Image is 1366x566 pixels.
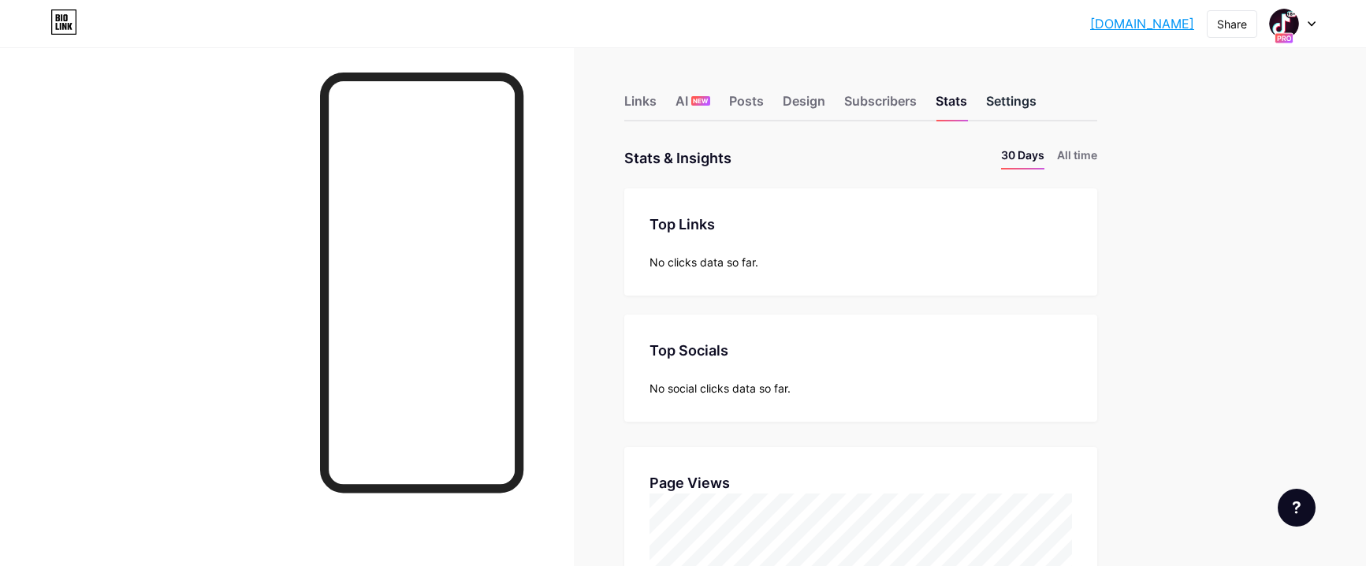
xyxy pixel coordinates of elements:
[650,254,1072,270] div: No clicks data so far.
[986,91,1037,120] div: Settings
[1269,9,1299,39] img: pinupaviator
[729,91,764,120] div: Posts
[1001,147,1044,169] li: 30 Days
[1057,147,1097,169] li: All time
[650,380,1072,397] div: No social clicks data so far.
[1217,16,1247,32] div: Share
[783,91,825,120] div: Design
[936,91,967,120] div: Stats
[1090,14,1194,33] a: [DOMAIN_NAME]
[676,91,710,120] div: AI
[650,214,1072,235] div: Top Links
[650,340,1072,361] div: Top Socials
[624,91,657,120] div: Links
[624,147,731,169] div: Stats & Insights
[693,96,708,106] span: NEW
[844,91,917,120] div: Subscribers
[650,472,1072,493] div: Page Views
